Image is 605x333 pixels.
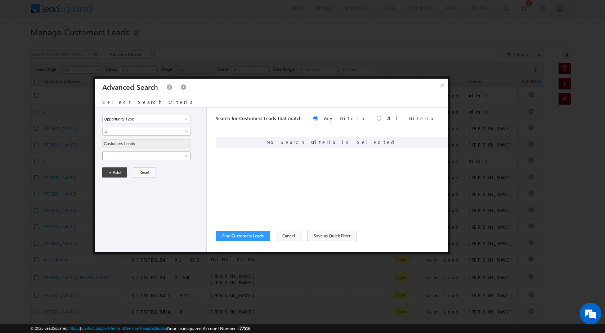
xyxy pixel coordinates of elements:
[81,326,109,330] a: Contact Support
[276,231,301,241] button: Cancel
[140,326,167,330] a: Acceptable Use
[216,115,302,121] span: Search for Customers Leads that match
[102,127,191,136] a: Is
[307,231,357,241] button: Save as Quick Filter
[70,326,80,330] a: About
[168,326,250,331] span: Your Leadsquared Account Number is
[102,99,194,105] span: Select Search Criteria
[324,115,365,121] label: Any Criteria
[239,326,250,331] span: 77516
[102,115,191,123] input: Type to Search
[216,231,270,241] button: Find Customers Leads
[102,139,191,148] input: Type to Search
[111,326,139,330] a: Terms of Service
[216,137,448,148] div: No Search Criteria is Selected
[103,128,181,135] span: Is
[102,167,127,178] button: + Add
[133,167,156,178] button: Reset
[387,115,434,121] label: All Criteria
[30,325,250,332] span: © 2025 LeadSquared | | | | |
[436,79,448,91] button: ×
[181,115,190,123] a: Show All Items
[102,79,158,95] h3: Advanced Search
